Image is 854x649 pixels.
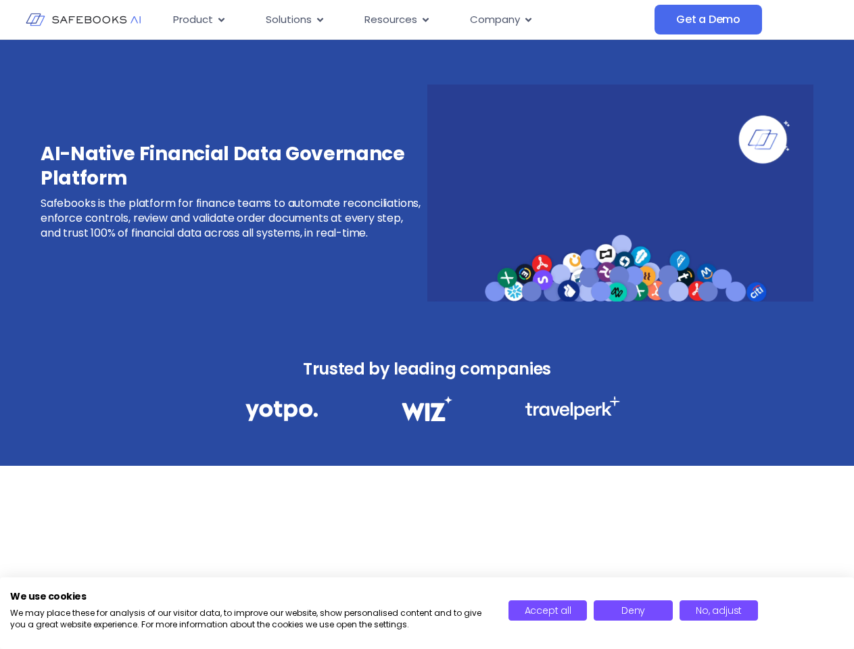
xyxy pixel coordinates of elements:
nav: Menu [162,7,655,33]
h2: We use cookies [10,590,488,602]
span: Deny [621,604,645,617]
span: Accept all [525,604,571,617]
span: Solutions [266,12,312,28]
span: Resources [364,12,417,28]
span: Company [470,12,520,28]
a: Get a Demo [655,5,762,34]
p: Safebooks is the platform for finance teams to automate reconciliations, enforce controls, review... [41,196,423,241]
button: Deny all cookies [594,600,673,621]
div: Menu Toggle [162,7,655,33]
button: Adjust cookie preferences [680,600,759,621]
button: Accept all cookies [508,600,588,621]
span: No, adjust [696,604,742,617]
h3: AI-Native Financial Data Governance Platform [41,142,423,191]
img: Financial Data Governance 2 [395,396,458,421]
span: Product [173,12,213,28]
img: Financial Data Governance 1 [245,396,318,425]
h3: Trusted by leading companies [216,356,639,383]
p: We may place these for analysis of our visitor data, to improve our website, show personalised co... [10,608,488,631]
span: Get a Demo [676,13,740,26]
img: Financial Data Governance 3 [525,396,620,420]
